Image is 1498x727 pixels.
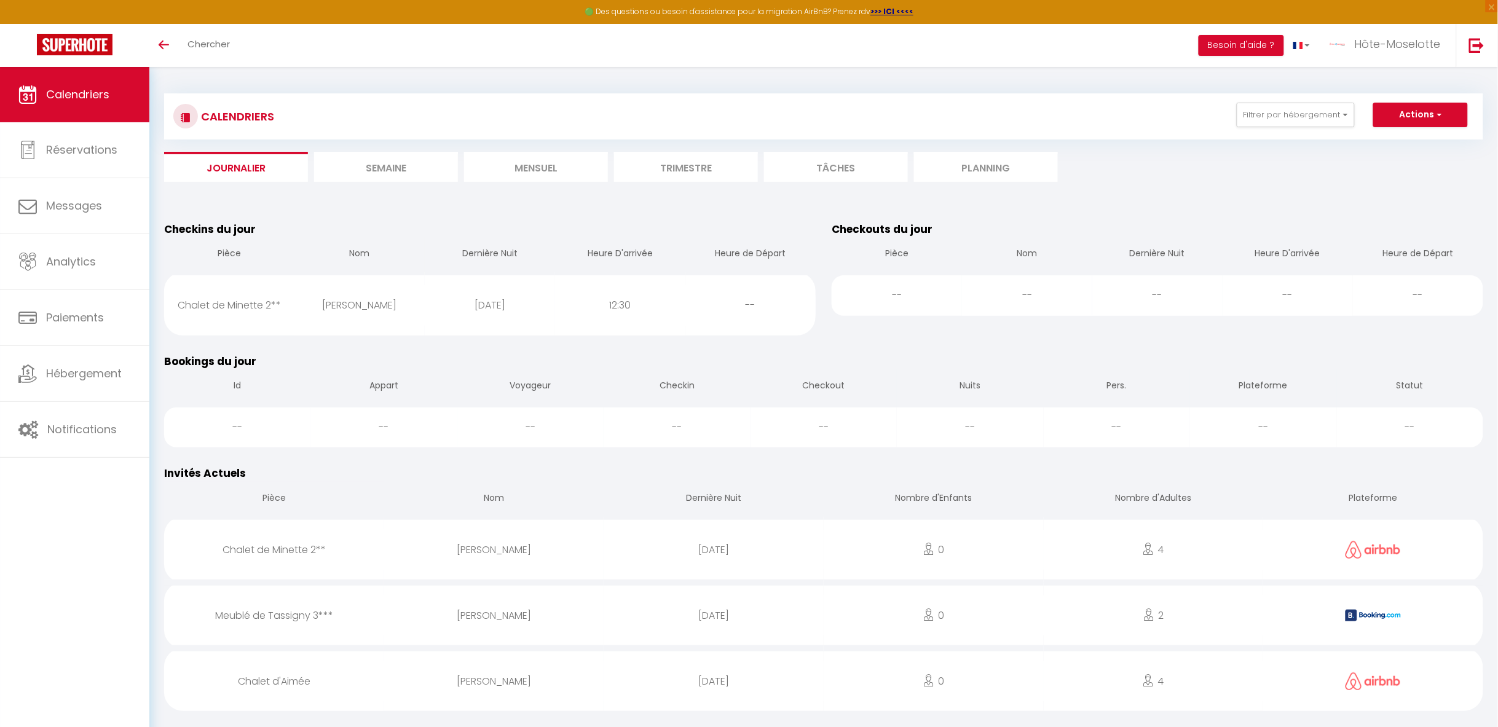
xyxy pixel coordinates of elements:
div: Chalet de Minette 2** [164,285,294,325]
img: ... [1328,35,1347,53]
th: Appart [310,369,457,404]
span: Messages [46,198,102,213]
th: Nombre d'Adultes [1044,482,1264,517]
span: Checkins du jour [164,222,256,237]
div: 12:30 [555,285,685,325]
button: Besoin d'aide ? [1199,35,1284,56]
a: ... Hôte-Moselotte [1319,24,1456,67]
span: Analytics [46,254,96,269]
div: -- [685,285,816,325]
span: Notifications [47,422,117,437]
th: Dernière Nuit [425,237,555,272]
div: -- [832,275,962,315]
div: 0 [824,595,1044,635]
th: Heure D'arrivée [1223,237,1353,272]
th: Checkin [604,369,750,404]
th: Dernière Nuit [604,482,824,517]
div: [DATE] [604,530,824,570]
img: Super Booking [37,34,112,55]
th: Pièce [164,237,294,272]
div: -- [962,275,1092,315]
div: -- [1337,407,1484,447]
div: [PERSON_NAME] [384,661,604,701]
div: [DATE] [425,285,555,325]
div: 0 [824,530,1044,570]
img: booking2.png [1346,610,1401,621]
img: airbnb2.png [1346,672,1401,690]
img: airbnb2.png [1346,541,1401,559]
span: Chercher [187,37,230,50]
div: 4 [1044,530,1264,570]
span: Invités Actuels [164,466,246,481]
div: [PERSON_NAME] [294,285,425,325]
li: Tâches [764,152,908,182]
li: Semaine [314,152,458,182]
div: -- [164,407,310,447]
th: Pièce [164,482,384,517]
li: Journalier [164,152,308,182]
div: -- [1044,407,1190,447]
div: -- [1353,275,1483,315]
span: Bookings du jour [164,354,256,369]
th: Plateforme [1263,482,1483,517]
img: logout [1469,37,1484,53]
div: 2 [1044,595,1264,635]
th: Nombre d'Enfants [824,482,1044,517]
th: Nuits [897,369,1043,404]
span: Checkouts du jour [832,222,932,237]
div: [PERSON_NAME] [384,595,604,635]
th: Heure de Départ [1353,237,1483,272]
div: 4 [1044,661,1264,701]
span: Calendriers [46,87,109,102]
th: Heure D'arrivée [555,237,685,272]
div: 0 [824,661,1044,701]
th: Voyageur [457,369,604,404]
a: Chercher [178,24,239,67]
a: >>> ICI <<<< [870,6,913,17]
th: Nom [294,237,425,272]
div: -- [1092,275,1223,315]
div: -- [751,407,897,447]
div: Chalet d'Aimée [164,661,384,701]
div: -- [457,407,604,447]
div: [DATE] [604,661,824,701]
span: Hébergement [46,366,122,381]
div: Meublé de Tassigny 3*** [164,595,384,635]
th: Checkout [751,369,897,404]
div: -- [310,407,457,447]
th: Pièce [832,237,962,272]
div: -- [897,407,1043,447]
li: Mensuel [464,152,608,182]
th: Heure de Départ [685,237,816,272]
h3: CALENDRIERS [198,103,274,130]
div: -- [604,407,750,447]
th: Plateforme [1190,369,1336,404]
th: Nom [384,482,604,517]
span: Réservations [46,142,117,157]
th: Nom [962,237,1092,272]
li: Trimestre [614,152,758,182]
span: Paiements [46,310,104,325]
div: Chalet de Minette 2** [164,530,384,570]
th: Dernière Nuit [1092,237,1223,272]
div: -- [1190,407,1336,447]
div: [DATE] [604,595,824,635]
button: Filtrer par hébergement [1237,103,1355,127]
li: Planning [914,152,1058,182]
th: Id [164,369,310,404]
div: -- [1223,275,1353,315]
div: [PERSON_NAME] [384,530,604,570]
button: Actions [1373,103,1468,127]
span: Hôte-Moselotte [1355,36,1441,52]
th: Pers. [1044,369,1190,404]
th: Statut [1337,369,1484,404]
